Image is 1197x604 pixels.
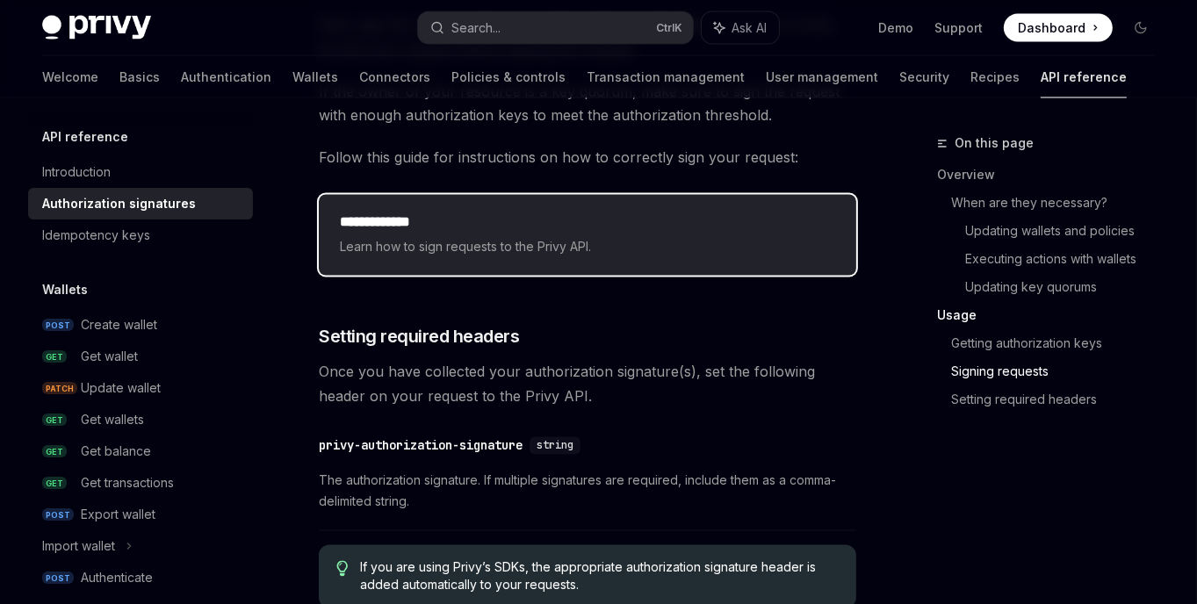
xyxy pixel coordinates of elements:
[28,404,253,435] a: GETGet wallets
[81,377,161,399] div: Update wallet
[119,56,160,98] a: Basics
[937,302,1169,330] a: Usage
[951,190,1169,218] a: When are they necessary?
[28,467,253,499] a: GETGet transactions
[42,350,67,363] span: GET
[418,12,694,44] button: Search...CtrlK
[319,437,523,455] div: privy-authorization-signature
[42,413,67,427] span: GET
[42,477,67,490] span: GET
[42,382,77,395] span: PATCH
[965,218,1169,246] a: Updating wallets and policies
[28,435,253,467] a: GETGet balance
[336,561,349,577] svg: Tip
[42,162,111,183] div: Introduction
[319,360,856,409] span: Once you have collected your authorization signature(s), set the following header on your request...
[766,56,878,98] a: User management
[319,195,856,276] a: **** **** ***Learn how to sign requests to the Privy API.
[451,56,566,98] a: Policies & controls
[28,309,253,341] a: POSTCreate wallet
[951,386,1169,414] a: Setting required headers
[28,156,253,188] a: Introduction
[951,330,1169,358] a: Getting authorization keys
[42,225,150,246] div: Idempotency keys
[587,56,745,98] a: Transaction management
[42,16,151,40] img: dark logo
[1018,19,1085,37] span: Dashboard
[951,358,1169,386] a: Signing requests
[42,445,67,458] span: GET
[970,56,1020,98] a: Recipes
[81,314,157,335] div: Create wallet
[937,162,1169,190] a: Overview
[1127,14,1155,42] button: Toggle dark mode
[340,237,835,258] span: Learn how to sign requests to the Privy API.
[319,146,856,170] span: Follow this guide for instructions on how to correctly sign your request:
[81,504,155,525] div: Export wallet
[81,409,144,430] div: Get wallets
[42,126,128,147] h5: API reference
[28,499,253,530] a: POSTExport wallet
[878,19,913,37] a: Demo
[965,246,1169,274] a: Executing actions with wallets
[42,193,196,214] div: Authorization signatures
[934,19,983,37] a: Support
[451,18,501,39] div: Search...
[81,472,174,493] div: Get transactions
[319,471,856,513] span: The authorization signature. If multiple signatures are required, include them as a comma-delimit...
[319,325,519,349] span: Setting required headers
[702,12,779,44] button: Ask AI
[28,372,253,404] a: PATCHUpdate wallet
[1041,56,1127,98] a: API reference
[537,439,573,453] span: string
[28,341,253,372] a: GETGet wallet
[42,536,115,557] div: Import wallet
[181,56,271,98] a: Authentication
[42,56,98,98] a: Welcome
[965,274,1169,302] a: Updating key quorums
[42,319,74,332] span: POST
[292,56,338,98] a: Wallets
[732,19,767,37] span: Ask AI
[955,133,1034,155] span: On this page
[899,56,949,98] a: Security
[42,572,74,585] span: POST
[319,79,856,128] span: If the owner of your resource is a key quorum, make sure to sign the request with enough authoriz...
[81,441,151,462] div: Get balance
[42,508,74,521] span: POST
[28,188,253,219] a: Authorization signatures
[656,21,682,35] span: Ctrl K
[81,567,153,588] div: Authenticate
[81,346,138,367] div: Get wallet
[1004,14,1113,42] a: Dashboard
[28,562,253,593] a: POSTAuthenticate
[42,279,88,300] h5: Wallets
[359,56,430,98] a: Connectors
[360,559,839,594] span: If you are using Privy’s SDKs, the appropriate authorization signature header is added automatica...
[28,219,253,251] a: Idempotency keys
